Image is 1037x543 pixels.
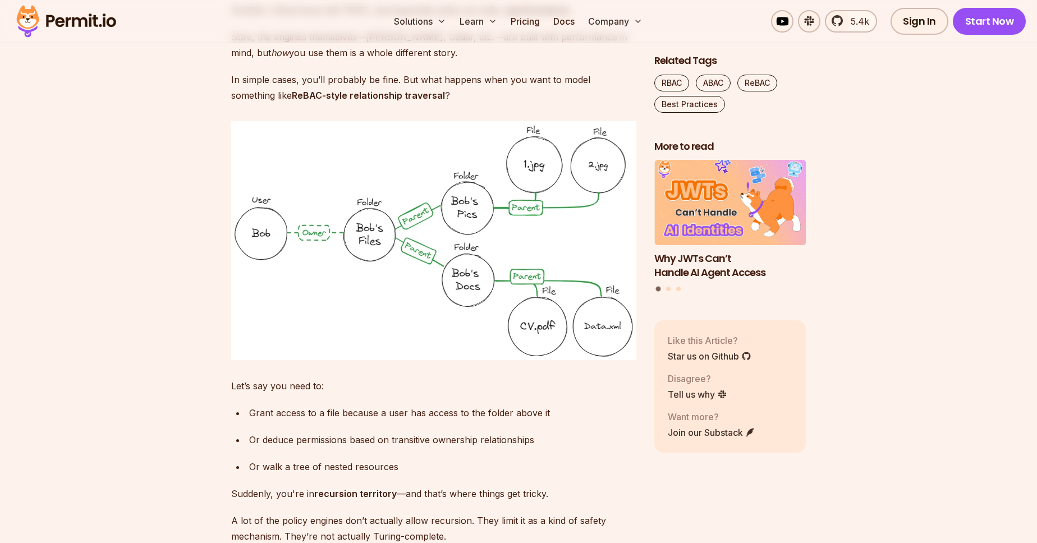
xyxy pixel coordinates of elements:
[737,75,777,91] a: ReBAC
[231,72,636,103] p: In simple cases, you’ll probably be fine. But what happens when you want to model something like ?
[666,287,671,292] button: Go to slide 2
[11,2,121,40] img: Permit logo
[654,160,806,246] img: Why JWTs Can’t Handle AI Agent Access
[668,410,755,424] p: Want more?
[249,432,636,448] div: Or deduce permissions based on transitive ownership relationships
[231,29,636,61] p: Sure, the engines themselves—[PERSON_NAME], Cedar, etc.—are built with performance in mind, but y...
[455,10,502,33] button: Learn
[584,10,647,33] button: Company
[668,388,727,401] a: Tell us why
[668,372,727,385] p: Disagree?
[271,47,289,58] em: how
[891,8,948,35] a: Sign In
[953,8,1026,35] a: Start Now
[231,378,636,394] p: Let’s say you need to:
[825,10,877,33] a: 5.4k
[249,459,636,475] div: Or walk a tree of nested resources
[231,486,636,501] p: Suddenly, you're in —and that’s where things get tricky.
[654,140,806,154] h2: More to read
[506,10,544,33] a: Pricing
[654,252,806,280] h3: Why JWTs Can’t Handle AI Agent Access
[668,426,755,439] a: Join our Substack
[389,10,451,33] button: Solutions
[654,160,806,293] div: Posts
[549,10,579,33] a: Docs
[314,488,397,499] strong: recursion territory
[654,54,806,68] h2: Related Tags
[231,121,636,360] img: image.png
[696,75,731,91] a: ABAC
[249,405,636,421] div: Grant access to a file because a user has access to the folder above it
[654,75,689,91] a: RBAC
[654,160,806,280] li: 1 of 3
[654,160,806,280] a: Why JWTs Can’t Handle AI Agent AccessWhy JWTs Can’t Handle AI Agent Access
[676,287,681,292] button: Go to slide 3
[654,96,725,113] a: Best Practices
[668,334,751,347] p: Like this Article?
[292,90,445,101] strong: ReBAC-style relationship traversal
[668,349,751,363] a: Star us on Github
[656,287,661,292] button: Go to slide 1
[844,15,869,28] span: 5.4k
